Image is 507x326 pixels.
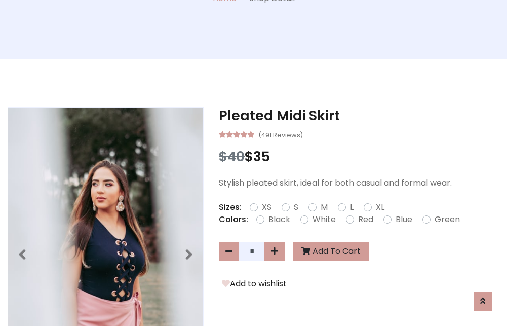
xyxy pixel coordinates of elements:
[293,242,369,261] button: Add To Cart
[358,213,373,226] label: Red
[219,213,248,226] p: Colors:
[321,201,328,213] label: M
[253,147,270,166] span: 35
[376,201,384,213] label: XL
[219,277,290,291] button: Add to wishlist
[219,107,499,124] h3: Pleated Midi Skirt
[435,213,460,226] label: Green
[258,128,303,140] small: (491 Reviews)
[294,201,298,213] label: S
[350,201,354,213] label: L
[313,213,336,226] label: White
[219,177,499,189] p: Stylish pleated skirt, ideal for both casual and formal wear.
[396,213,412,226] label: Blue
[262,201,271,213] label: XS
[219,147,245,166] span: $40
[219,149,499,165] h3: $
[268,213,290,226] label: Black
[219,201,242,213] p: Sizes:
